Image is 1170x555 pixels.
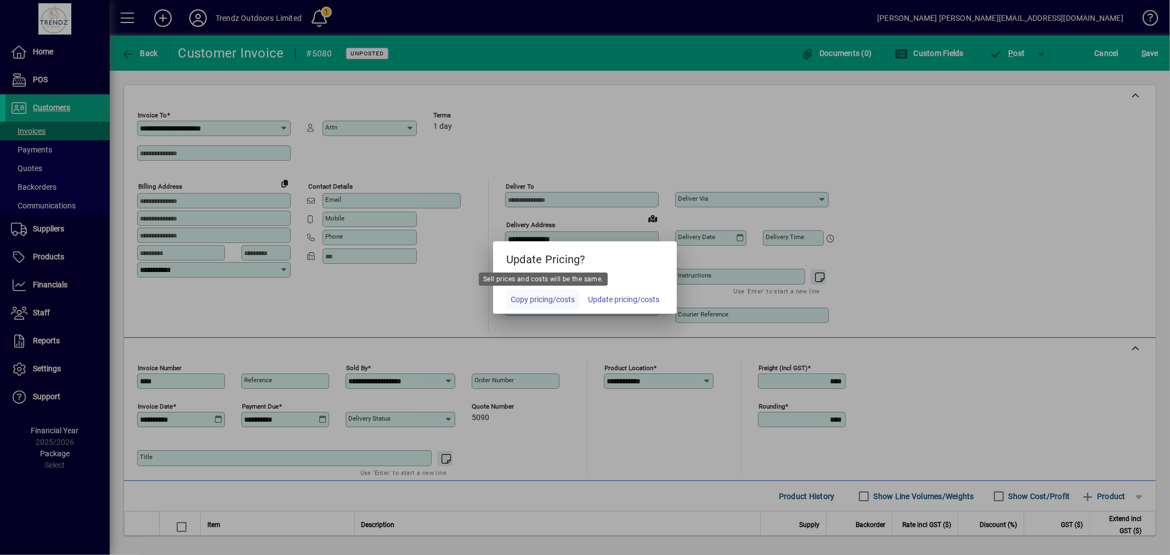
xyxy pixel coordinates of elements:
[584,290,664,309] button: Update pricing/costs
[511,294,575,305] span: Copy pricing/costs
[493,241,677,273] h5: Update Pricing?
[588,294,659,305] span: Update pricing/costs
[479,273,608,286] div: Sell prices and costs will be the same.
[506,290,579,309] button: Copy pricing/costs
